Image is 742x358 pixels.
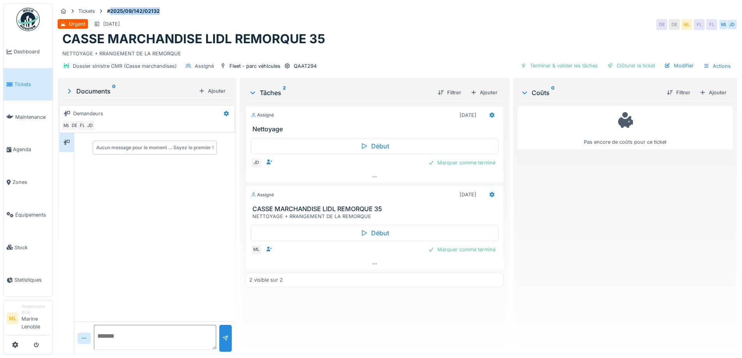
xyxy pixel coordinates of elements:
[85,120,95,131] div: JD
[294,62,317,70] div: QAAT294
[7,312,18,324] li: ML
[681,19,692,30] div: ML
[696,87,730,98] div: Ajouter
[700,60,734,72] div: Actions
[7,303,49,335] a: ML Gestionnaire localMarine Lenoble
[518,60,601,71] div: Terminer & valider les tâches
[112,86,116,96] sup: 0
[251,192,274,198] div: Assigné
[460,191,476,198] div: [DATE]
[195,62,214,70] div: Assigné
[460,111,476,119] div: [DATE]
[669,19,680,30] div: DE
[251,112,274,118] div: Assigné
[62,47,733,57] div: NETTOYAGE + RRANGEMENT DE LA REMORQUE
[252,205,500,213] h3: CASSE MARCHANDISE LIDL REMORQUE 35
[15,113,49,121] span: Maintenance
[719,19,730,30] div: ML
[4,133,53,166] a: Agenda
[252,125,500,133] h3: Nettoyage
[21,303,49,316] div: Gestionnaire local
[69,20,85,28] div: Urgent
[4,101,53,133] a: Maintenance
[4,35,53,68] a: Dashboard
[103,20,120,28] div: [DATE]
[4,166,53,199] a: Zones
[661,60,697,71] div: Modifier
[4,199,53,231] a: Équipements
[656,19,667,30] div: DE
[425,157,499,168] div: Marquer comme terminé
[73,62,177,70] div: Dossier sinistre CMR (Casse marchandises)
[62,32,325,46] h1: CASSE MARCHANDISE LIDL REMORQUE 35
[435,87,464,98] div: Filtrer
[251,225,498,241] div: Début
[694,19,705,30] div: FL
[14,48,49,55] span: Dashboard
[15,211,49,219] span: Équipements
[69,120,80,131] div: DE
[604,60,658,71] div: Clôturer le ticket
[726,19,737,30] div: JD
[4,68,53,101] a: Tickets
[4,264,53,296] a: Statistiques
[4,231,53,264] a: Stock
[551,88,555,97] sup: 0
[21,303,49,333] li: Marine Lenoble
[65,86,196,96] div: Documents
[196,86,229,96] div: Ajouter
[249,88,431,97] div: Tâches
[73,110,103,117] div: Demandeurs
[664,87,693,98] div: Filtrer
[251,157,262,168] div: JD
[283,88,286,97] sup: 2
[229,62,280,70] div: Fleet - parc véhicules
[467,87,501,98] div: Ajouter
[14,244,49,251] span: Stock
[13,146,49,153] span: Agenda
[251,244,262,255] div: ML
[251,138,498,154] div: Début
[521,88,661,97] div: Coûts
[425,244,499,255] div: Marquer comme terminé
[16,8,40,31] img: Badge_color-CXgf-gQk.svg
[14,276,49,284] span: Statistiques
[61,120,72,131] div: ML
[96,144,213,151] div: Aucun message pour le moment … Soyez le premier !
[12,178,49,186] span: Zones
[252,213,500,220] div: NETTOYAGE + RRANGEMENT DE LA REMORQUE
[523,109,728,146] div: Pas encore de coûts pour ce ticket
[78,7,95,15] div: Tickets
[706,19,717,30] div: FL
[77,120,88,131] div: FL
[14,81,49,88] span: Tickets
[249,276,283,284] div: 2 visible sur 2
[104,7,163,15] strong: #2025/09/142/02132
